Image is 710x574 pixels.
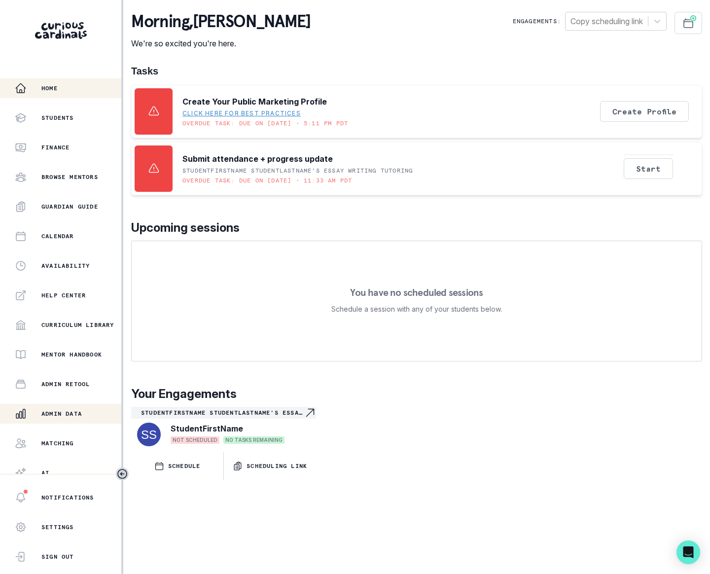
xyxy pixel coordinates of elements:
[624,158,673,179] button: Start
[41,143,70,151] p: Finance
[513,17,561,25] p: Engagements:
[41,232,74,240] p: Calendar
[41,439,74,447] p: Matching
[131,65,702,77] h1: Tasks
[137,423,161,446] img: svg
[35,22,87,39] img: Curious Cardinals Logo
[182,109,301,117] a: Click here for best practices
[41,410,82,418] p: Admin Data
[41,351,102,359] p: Mentor Handbook
[41,523,74,531] p: Settings
[304,407,316,419] svg: Navigate to engagement page
[171,423,243,434] p: StudentFirstName
[41,469,49,477] p: AI
[41,173,98,181] p: Browse Mentors
[131,12,310,32] p: morning , [PERSON_NAME]
[182,153,333,165] p: Submit attendance + progress update
[41,84,58,92] p: Home
[247,462,307,470] p: Scheduling Link
[41,114,74,122] p: Students
[41,291,86,299] p: Help Center
[168,462,201,470] p: SCHEDULE
[41,203,98,211] p: Guardian Guide
[131,407,316,448] a: StudentFirstName StudentLastName's Essay Writing tutoringNavigate to engagement pageStudentFirstN...
[223,436,284,444] span: NO TASKS REMAINING
[41,262,90,270] p: Availability
[131,219,702,237] p: Upcoming sessions
[674,12,702,34] button: Schedule Sessions
[182,167,413,175] p: StudentFirstName StudentLastName's Essay Writing tutoring
[41,380,90,388] p: Admin Retool
[600,101,689,122] button: Create Profile
[182,177,352,184] p: Overdue task: Due on [DATE] • 11:33 AM PDT
[131,385,702,403] p: Your Engagements
[350,287,483,297] p: You have no scheduled sessions
[41,553,74,561] p: Sign Out
[41,494,94,502] p: Notifications
[116,467,129,480] button: Toggle sidebar
[182,119,348,127] p: Overdue task: Due on [DATE] • 5:11 PM PDT
[141,409,304,417] p: StudentFirstName StudentLastName's Essay Writing tutoring
[41,321,114,329] p: Curriculum Library
[331,303,502,315] p: Schedule a session with any of your students below.
[224,452,316,480] button: Scheduling Link
[131,452,223,480] button: SCHEDULE
[182,96,327,108] p: Create Your Public Marketing Profile
[676,540,700,564] div: Open Intercom Messenger
[171,436,219,444] span: NOT SCHEDULED
[131,37,310,49] p: We're so excited you're here.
